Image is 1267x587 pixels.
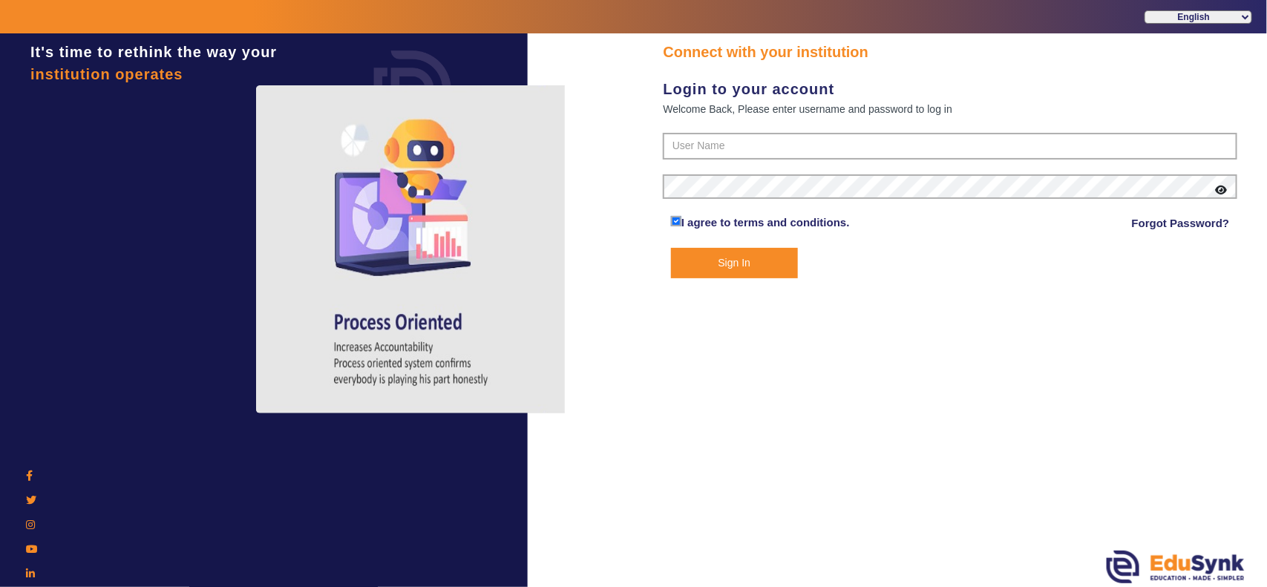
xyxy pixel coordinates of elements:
[663,100,1237,118] div: Welcome Back, Please enter username and password to log in
[663,41,1237,63] div: Connect with your institution
[256,85,568,413] img: login4.png
[30,44,277,60] span: It's time to rethink the way your
[681,216,850,229] a: I agree to terms and conditions.
[663,133,1237,160] input: User Name
[357,33,468,145] img: login.png
[663,78,1237,100] div: Login to your account
[1132,214,1230,232] a: Forgot Password?
[671,248,798,278] button: Sign In
[1107,551,1245,583] img: edusynk.png
[30,66,183,82] span: institution operates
